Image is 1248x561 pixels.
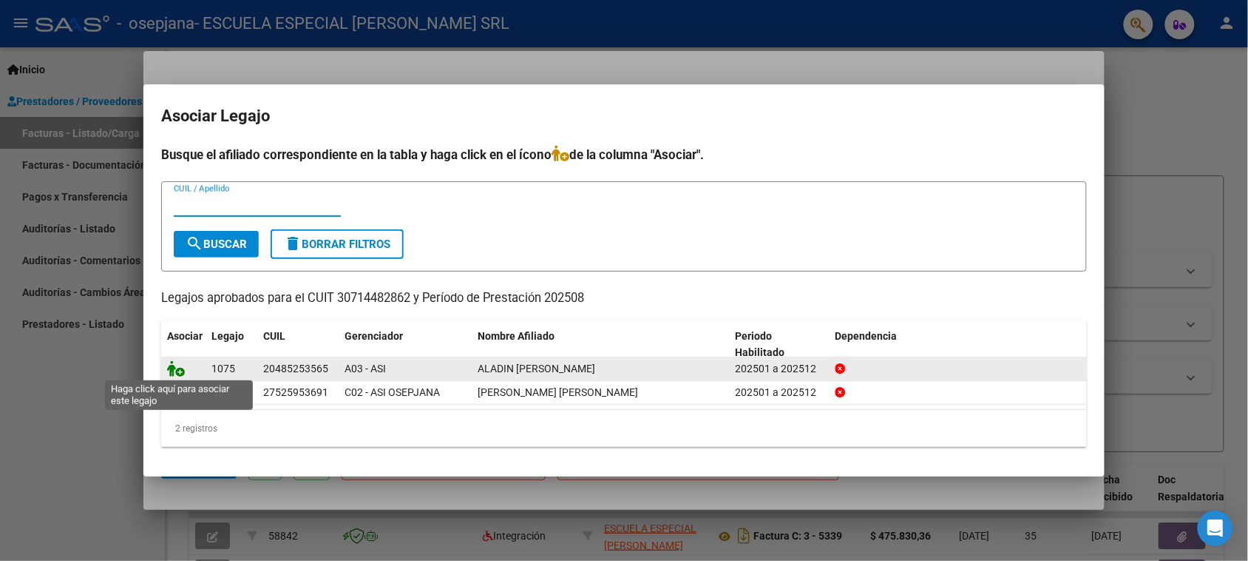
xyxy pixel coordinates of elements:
[206,320,257,369] datatable-header-cell: Legajo
[161,320,206,369] datatable-header-cell: Asociar
[263,360,328,377] div: 20485253565
[174,231,259,258] button: Buscar
[161,102,1087,130] h2: Asociar Legajo
[736,384,824,401] div: 202501 a 202512
[263,330,285,342] span: CUIL
[478,363,595,374] span: ALADIN NAHIR DANIEL
[345,330,403,342] span: Gerenciador
[736,330,785,359] span: Periodo Habilitado
[284,238,390,251] span: Borrar Filtros
[339,320,472,369] datatable-header-cell: Gerenciador
[478,386,638,398] span: GILBERT JAZMIN AILEN
[161,145,1087,164] h4: Busque el afiliado correspondiente en la tabla y haga click en el ícono de la columna "Asociar".
[211,386,229,398] span: 872
[1198,511,1233,546] div: Open Intercom Messenger
[478,330,555,342] span: Nombre Afiliado
[211,330,244,342] span: Legajo
[186,235,203,252] mat-icon: search
[161,289,1087,308] p: Legajos aprobados para el CUIT 30714482862 y Período de Prestación 202508
[830,320,1088,369] datatable-header-cell: Dependencia
[257,320,339,369] datatable-header-cell: CUIL
[284,235,302,252] mat-icon: delete
[186,238,247,251] span: Buscar
[345,386,440,398] span: C02 - ASI OSEPJANA
[345,363,386,374] span: A03 - ASI
[263,384,328,401] div: 27525953691
[472,320,730,369] datatable-header-cell: Nombre Afiliado
[730,320,830,369] datatable-header-cell: Periodo Habilitado
[167,330,203,342] span: Asociar
[835,330,898,342] span: Dependencia
[271,229,404,259] button: Borrar Filtros
[736,360,824,377] div: 202501 a 202512
[161,410,1087,447] div: 2 registros
[211,363,235,374] span: 1075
